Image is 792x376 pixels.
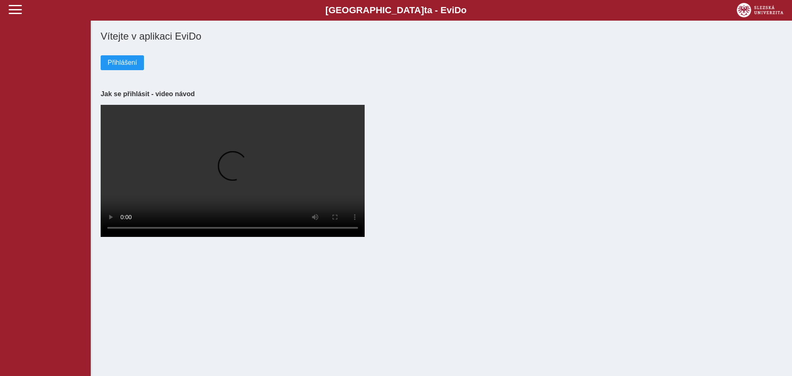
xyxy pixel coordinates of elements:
h1: Vítejte v aplikaci EviDo [101,31,782,42]
span: o [461,5,467,15]
b: [GEOGRAPHIC_DATA] a - Evi [25,5,767,16]
span: t [424,5,427,15]
button: Přihlášení [101,55,144,70]
span: Přihlášení [108,59,137,66]
h3: Jak se přihlásit - video návod [101,90,782,98]
span: D [454,5,461,15]
img: logo_web_su.png [737,3,783,17]
video: Your browser does not support the video tag. [101,105,365,237]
